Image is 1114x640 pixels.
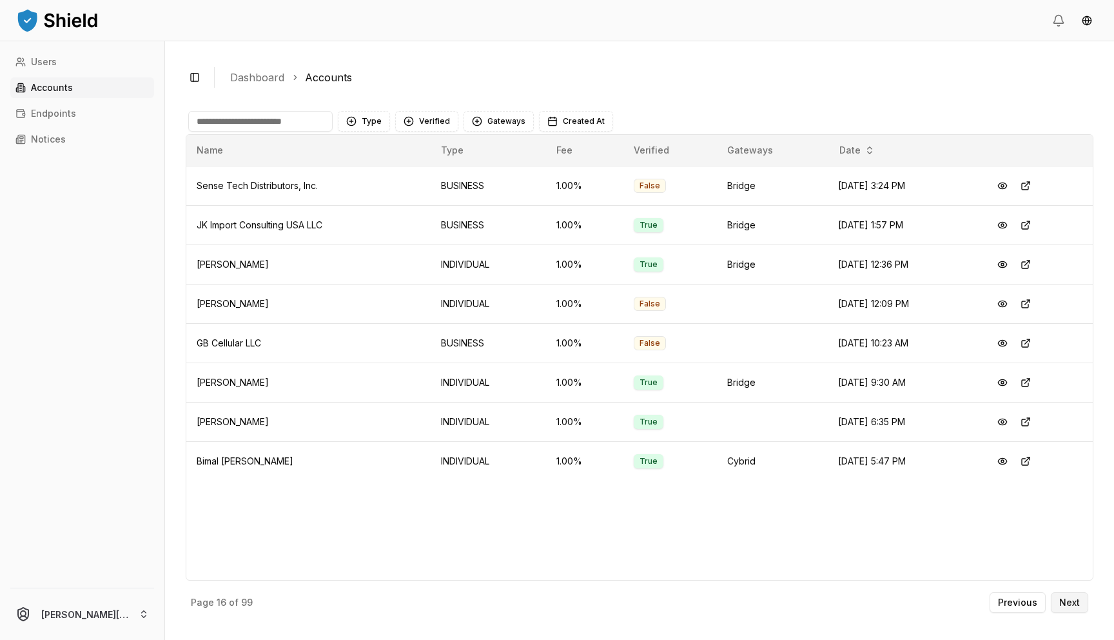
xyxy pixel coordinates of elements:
button: Verified [395,111,458,132]
span: 1.00 % [556,337,582,348]
span: 1.00 % [556,416,582,427]
span: Bimal [PERSON_NAME] [197,455,293,466]
p: Users [31,57,57,66]
td: INDIVIDUAL [431,363,546,402]
span: JK Import Consulting USA LLC [197,219,322,230]
p: Notices [31,135,66,144]
span: [PERSON_NAME] [197,377,269,388]
button: Previous [990,592,1046,613]
th: Gateways [717,135,828,166]
span: Created At [563,116,605,126]
span: [PERSON_NAME] [197,259,269,270]
a: Dashboard [230,70,284,85]
span: 1.00 % [556,219,582,230]
p: Previous [998,598,1037,607]
nav: breadcrumb [230,70,1083,85]
span: [PERSON_NAME] [197,298,269,309]
p: [PERSON_NAME][EMAIL_ADDRESS][DOMAIN_NAME] [41,608,128,621]
td: BUSINESS [431,205,546,245]
p: of [229,598,239,607]
span: 1.00 % [556,180,582,191]
th: Name [186,135,431,166]
td: INDIVIDUAL [431,284,546,323]
span: GB Cellular LLC [197,337,261,348]
td: BUSINESS [431,323,546,363]
button: Next [1051,592,1088,613]
td: INDIVIDUAL [431,441,546,481]
td: INDIVIDUAL [431,245,546,284]
p: Endpoints [31,109,76,118]
th: Fee [546,135,623,166]
span: [DATE] 9:30 AM [838,377,906,388]
span: 1.00 % [556,298,582,309]
span: [DATE] 6:35 PM [838,416,905,427]
span: 1.00 % [556,377,582,388]
span: 1.00 % [556,455,582,466]
button: Date [834,140,880,161]
button: Type [338,111,390,132]
span: [DATE] 5:47 PM [838,455,906,466]
span: Cybrid [727,455,756,466]
span: [DATE] 3:24 PM [838,180,905,191]
span: Bridge [727,219,756,230]
span: Bridge [727,259,756,270]
a: Accounts [305,70,352,85]
td: INDIVIDUAL [431,402,546,441]
a: Notices [10,129,154,150]
span: Bridge [727,377,756,388]
a: Accounts [10,77,154,98]
span: Bridge [727,180,756,191]
span: [PERSON_NAME] [197,416,269,427]
span: [DATE] 12:36 PM [838,259,908,270]
td: BUSINESS [431,166,546,205]
span: [DATE] 1:57 PM [838,219,903,230]
th: Type [431,135,546,166]
p: 99 [241,598,253,607]
p: Page [191,598,214,607]
img: ShieldPay Logo [15,7,99,33]
p: Accounts [31,83,73,92]
a: Users [10,52,154,72]
span: [DATE] 10:23 AM [838,337,908,348]
p: Next [1059,598,1080,607]
a: Endpoints [10,103,154,124]
button: [PERSON_NAME][EMAIL_ADDRESS][DOMAIN_NAME] [5,594,159,635]
span: Sense Tech Distributors, Inc. [197,180,318,191]
p: 16 [217,598,226,607]
button: Created At [539,111,613,132]
span: [DATE] 12:09 PM [838,298,909,309]
button: Gateways [464,111,534,132]
span: 1.00 % [556,259,582,270]
th: Verified [623,135,717,166]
